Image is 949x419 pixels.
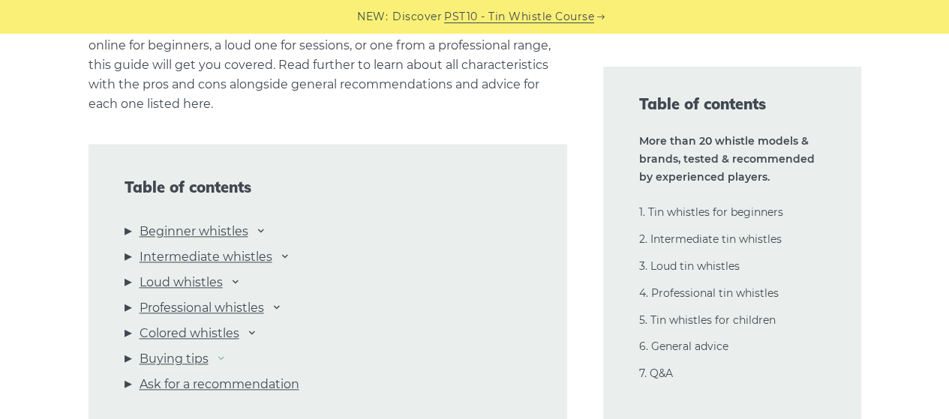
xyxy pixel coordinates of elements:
[639,367,673,380] a: 7. Q&A
[639,134,815,184] strong: More than 20 whistle models & brands, tested & recommended by experienced players.
[140,349,209,369] a: Buying tips
[140,273,223,292] a: Loud whistles
[639,259,740,273] a: 3. Loud tin whistles
[140,247,272,267] a: Intermediate whistles
[140,222,248,241] a: Beginner whistles
[140,375,299,394] a: Ask for a recommendation
[392,8,442,25] span: Discover
[639,340,728,353] a: 6. General advice
[639,313,776,327] a: 5. Tin whistles for children
[89,16,567,114] p: Whether you are just getting started and looking for the best tin whistle to buy online for begin...
[639,286,779,300] a: 4. Professional tin whistles
[125,178,531,196] span: Table of contents
[639,205,783,219] a: 1. Tin whistles for beginners
[639,232,782,246] a: 2. Intermediate tin whistles
[140,324,239,343] a: Colored whistles
[140,298,264,318] a: Professional whistles
[639,94,825,115] span: Table of contents
[444,8,594,25] a: PST10 - Tin Whistle Course
[357,8,388,25] span: NEW:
